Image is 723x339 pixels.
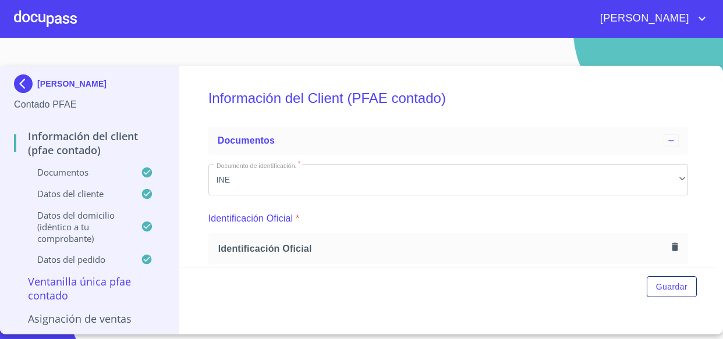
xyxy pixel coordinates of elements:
[208,127,689,155] div: Documentos
[14,188,141,199] p: Datos del cliente
[656,280,687,294] span: Guardar
[37,79,107,88] p: [PERSON_NAME]
[208,74,689,122] h5: Información del Client (PFAE contado)
[14,74,165,98] div: [PERSON_NAME]
[208,164,689,195] div: INE
[647,276,697,298] button: Guardar
[14,274,165,302] p: Ventanilla única PFAE contado
[218,135,275,145] span: Documentos
[591,9,695,28] span: [PERSON_NAME]
[14,166,141,178] p: Documentos
[14,312,165,326] p: Asignación de Ventas
[218,242,667,255] span: Identificación Oficial
[14,254,141,265] p: Datos del pedido
[591,9,709,28] button: account of current user
[14,74,37,93] img: Docupass spot blue
[14,98,165,112] p: Contado PFAE
[208,212,293,226] p: Identificación Oficial
[14,129,165,157] p: Información del Client (PFAE contado)
[14,209,141,244] p: Datos del domicilio (idéntico a tu comprobante)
